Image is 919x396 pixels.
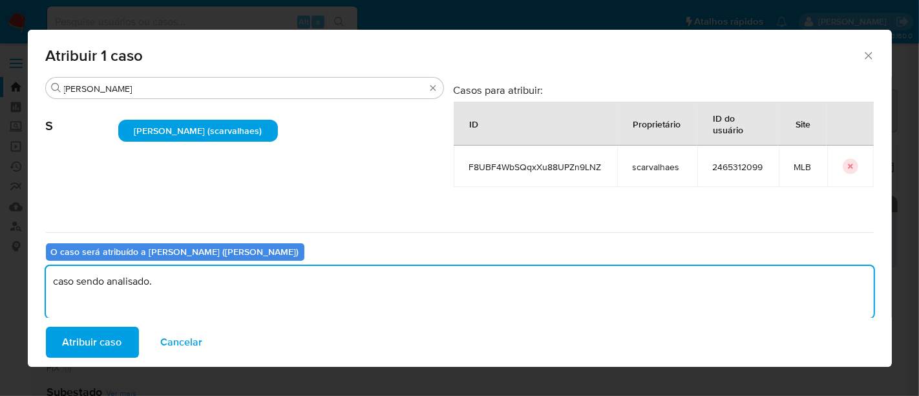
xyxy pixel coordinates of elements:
span: Cancelar [161,328,203,357]
span: 2465312099 [713,161,763,173]
h3: Casos para atribuir: [454,83,874,96]
div: [PERSON_NAME] (scarvalhaes) [118,120,279,142]
button: Fechar a janela [862,49,874,61]
input: Analista de pesquisa [64,83,425,94]
div: ID [454,108,494,139]
div: ID do usuário [698,102,778,145]
button: Buscar [51,83,61,93]
span: MLB [794,161,812,173]
div: Proprietário [618,108,697,139]
span: S [46,99,118,134]
button: Atribuir caso [46,327,139,358]
button: Borrar [428,83,438,93]
div: assign-modal [28,30,892,367]
button: Cancelar [144,327,220,358]
b: O caso será atribuído a [PERSON_NAME] ([PERSON_NAME]) [51,245,299,258]
span: [PERSON_NAME] (scarvalhaes) [134,124,262,137]
div: Site [781,108,827,139]
textarea: caso sendo analisado. [46,266,874,318]
span: Atribuir caso [63,328,122,357]
span: scarvalhaes [633,161,682,173]
span: Atribuir 1 caso [46,48,863,63]
span: F8UBF4WbSQqxXu88UPZn9LNZ [469,161,602,173]
button: icon-button [843,159,858,174]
